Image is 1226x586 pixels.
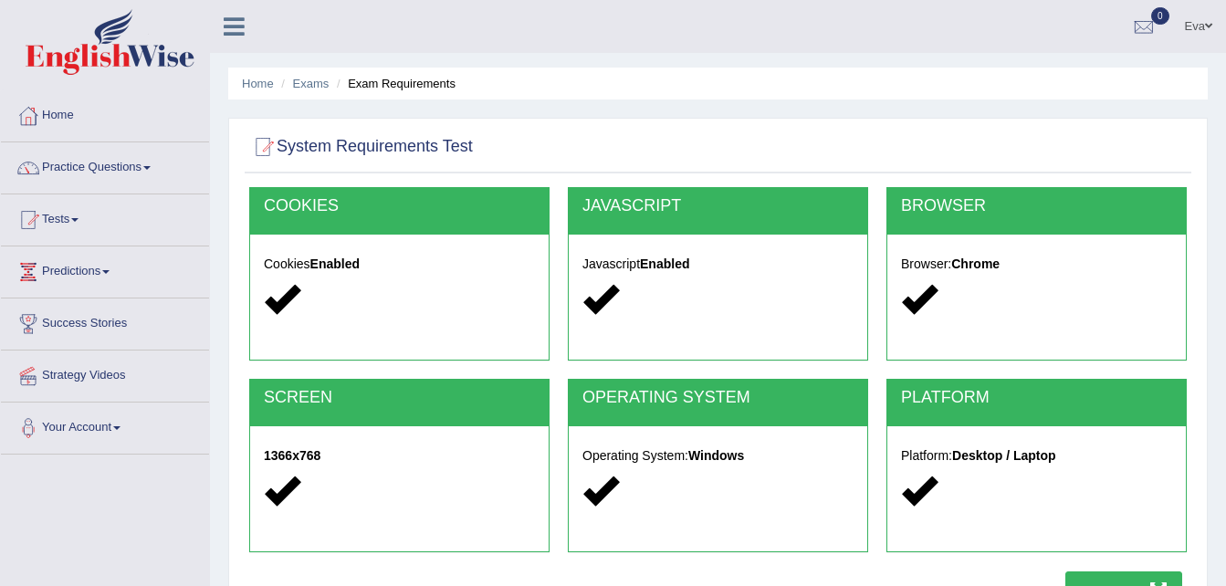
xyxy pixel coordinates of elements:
[1,246,209,292] a: Predictions
[242,77,274,90] a: Home
[1,403,209,448] a: Your Account
[1,194,209,240] a: Tests
[1,298,209,344] a: Success Stories
[901,389,1172,407] h2: PLATFORM
[264,389,535,407] h2: SCREEN
[264,257,535,271] h5: Cookies
[332,75,456,92] li: Exam Requirements
[952,448,1056,463] strong: Desktop / Laptop
[264,197,535,215] h2: COOKIES
[640,256,689,271] strong: Enabled
[1,142,209,188] a: Practice Questions
[951,256,1000,271] strong: Chrome
[582,449,854,463] h5: Operating System:
[249,133,473,161] h2: System Requirements Test
[1,90,209,136] a: Home
[901,197,1172,215] h2: BROWSER
[901,257,1172,271] h5: Browser:
[264,448,320,463] strong: 1366x768
[582,197,854,215] h2: JAVASCRIPT
[1,351,209,396] a: Strategy Videos
[582,257,854,271] h5: Javascript
[1151,7,1169,25] span: 0
[310,256,360,271] strong: Enabled
[688,448,744,463] strong: Windows
[901,449,1172,463] h5: Platform:
[582,389,854,407] h2: OPERATING SYSTEM
[293,77,330,90] a: Exams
